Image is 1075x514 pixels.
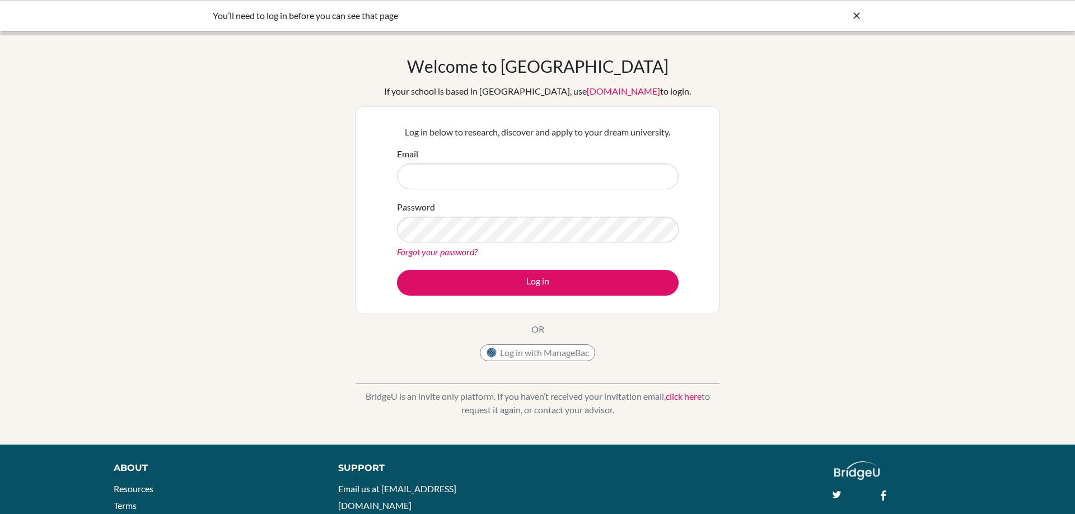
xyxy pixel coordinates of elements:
[407,56,669,76] h1: Welcome to [GEOGRAPHIC_DATA]
[834,461,880,480] img: logo_white@2x-f4f0deed5e89b7ecb1c2cc34c3e3d731f90f0f143d5ea2071677605dd97b5244.png
[213,9,694,22] div: You’ll need to log in before you can see that page
[397,270,679,296] button: Log in
[587,86,660,96] a: [DOMAIN_NAME]
[338,461,525,475] div: Support
[531,323,544,336] p: OR
[666,391,702,401] a: click here
[397,246,478,257] a: Forgot your password?
[338,483,456,511] a: Email us at [EMAIL_ADDRESS][DOMAIN_NAME]
[480,344,595,361] button: Log in with ManageBac
[397,125,679,139] p: Log in below to research, discover and apply to your dream university.
[384,85,691,98] div: If your school is based in [GEOGRAPHIC_DATA], use to login.
[114,500,137,511] a: Terms
[397,200,435,214] label: Password
[114,483,153,494] a: Resources
[114,461,313,475] div: About
[356,390,719,417] p: BridgeU is an invite only platform. If you haven’t received your invitation email, to request it ...
[397,147,418,161] label: Email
